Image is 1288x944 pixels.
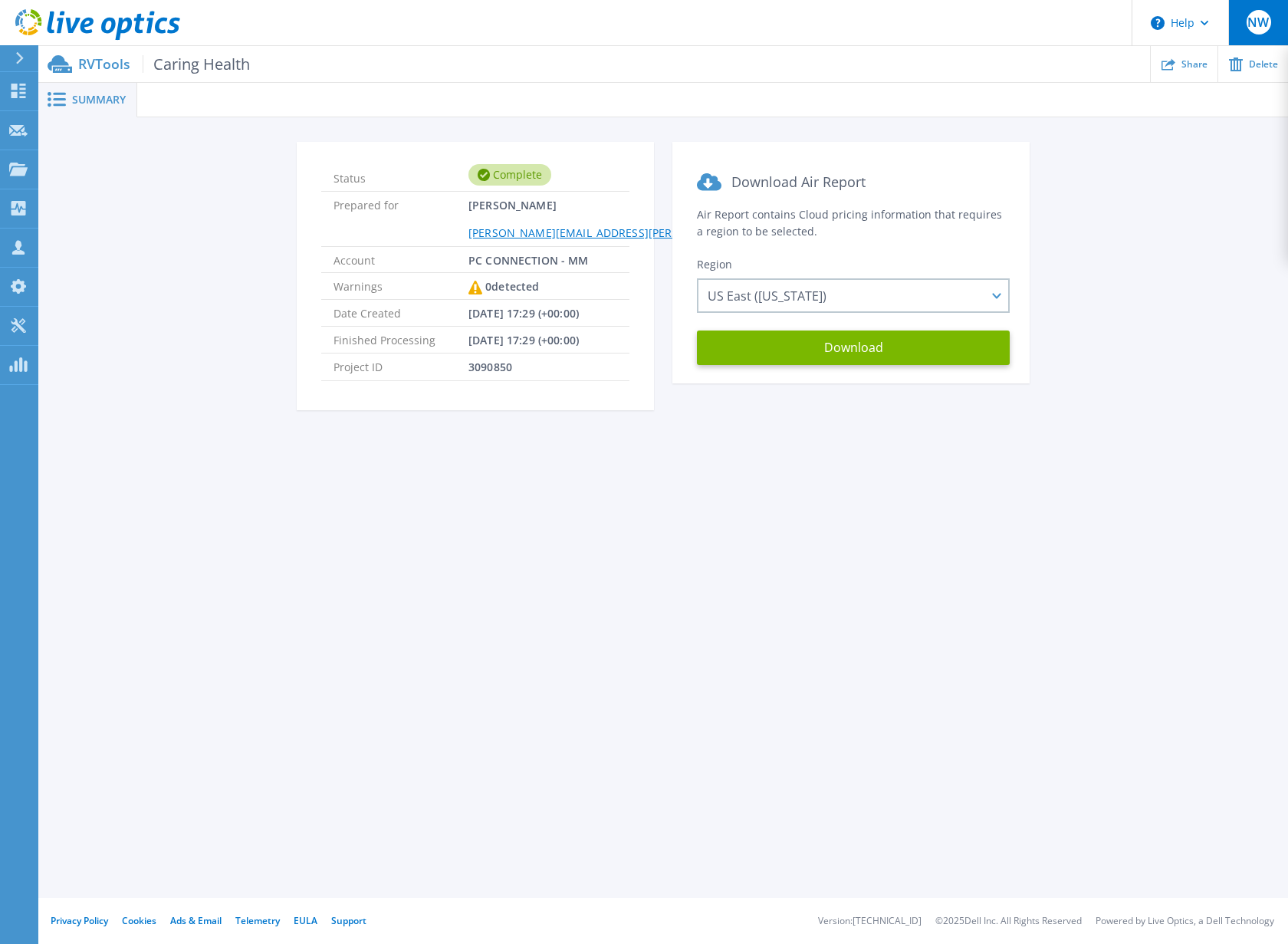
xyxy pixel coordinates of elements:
[468,247,589,272] span: PC CONNECTION - MM
[731,173,866,191] span: Download Air Report
[697,331,1010,365] button: Download
[51,914,108,927] a: Privacy Policy
[333,327,468,353] span: Finished Processing
[122,914,156,927] a: Cookies
[697,207,1002,238] span: Air Report contains Cloud pricing information that requires a region to be selected.
[1096,916,1274,926] li: Powered by Live Optics, a Dell Technology
[935,916,1082,926] li: © 2025 Dell Inc. All Rights Reserved
[697,257,732,271] span: Region
[468,164,551,186] div: Complete
[1247,16,1269,28] span: NW
[143,55,250,73] span: Caring Health
[333,354,468,380] span: Project ID
[468,354,512,380] span: 3090850
[333,273,468,299] span: Warnings
[333,192,468,245] span: Prepared for
[78,55,250,73] p: RVTools
[72,94,126,105] span: Summary
[170,914,222,927] a: Ads & Email
[468,273,539,301] div: 0 detected
[333,300,468,326] span: Date Created
[468,327,579,353] span: [DATE] 17:29 (+00:00)
[333,165,468,185] span: Status
[468,300,579,326] span: [DATE] 17:29 (+00:00)
[818,916,922,926] li: Version: [TECHNICAL_ID]
[468,225,826,240] a: [PERSON_NAME][EMAIL_ADDRESS][PERSON_NAME][DOMAIN_NAME]
[1181,60,1207,69] span: Share
[331,914,366,927] a: Support
[468,192,826,245] span: [PERSON_NAME]
[333,247,468,272] span: Account
[294,914,317,927] a: EULA
[697,278,1010,313] div: US East ([US_STATE])
[1249,60,1278,69] span: Delete
[235,914,280,927] a: Telemetry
